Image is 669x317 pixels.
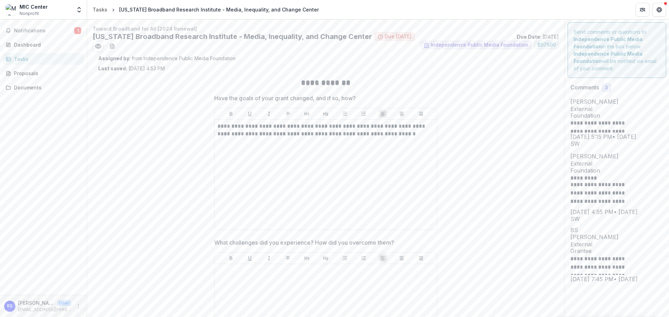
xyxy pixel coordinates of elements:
div: Tasks [14,55,78,63]
p: User [57,300,71,306]
button: More [74,302,83,310]
button: Underline [246,110,254,118]
div: Tasks [93,6,107,13]
p: [EMAIL_ADDRESS][PERSON_NAME][DOMAIN_NAME] [18,307,71,313]
button: Bold [227,254,235,262]
button: Align Left [379,110,387,118]
a: Tasks [3,53,84,65]
span: Independence Public Media Foundation [431,42,528,48]
p: [PERSON_NAME] [570,233,663,241]
button: Ordered List [360,254,368,262]
button: Align Right [417,110,425,118]
p: [DATE] 4:55 PM • [DATE] [570,208,663,216]
button: Notifications1 [3,25,84,36]
div: Briar Smith [7,304,13,308]
span: External [570,160,663,167]
button: Strike [284,110,292,118]
div: MIC Center [20,3,48,10]
button: Heading 1 [303,110,311,118]
button: Align Center [398,254,406,262]
p: : [DATE] [517,33,559,40]
p: : from Independence Public Media Foundation [98,55,553,62]
a: Proposals [3,68,84,79]
strong: Assigned by [98,55,129,61]
p: Have the goals of your grant changed, and if so, how? [214,94,356,102]
button: Bullet List [341,110,349,118]
strong: Independence Public Media Foundation [574,36,643,49]
span: Grantee [570,248,663,254]
a: Documents [3,82,84,93]
span: Foundation [570,112,663,119]
div: Sherella Williams [570,141,663,146]
nav: breadcrumb [90,5,322,15]
p: [DATE] 7:45 PM • [DATE] [570,275,663,283]
div: Documents [14,84,78,91]
button: Align Center [398,110,406,118]
h2: [US_STATE] Broadband Research Institute - Media, Inequality, and Change Center [93,32,372,41]
button: Underline [246,254,254,262]
button: Ordered List [360,110,368,118]
a: Tasks [90,5,110,15]
span: 1 [74,27,81,34]
div: Proposals [14,70,78,77]
p: [PERSON_NAME] [18,299,54,307]
div: Sherella Williams [570,216,663,222]
button: Bullet List [341,254,349,262]
button: Heading 2 [322,254,330,262]
button: Italicize [265,254,273,262]
p: [DATE] 4:53 PM [98,65,165,72]
span: Foundation [570,167,663,174]
button: Get Help [652,3,666,17]
p: [DATE] 5:15 PM • [DATE] [570,133,663,141]
button: download-word-button [107,41,118,52]
button: Strike [284,254,292,262]
h2: Comments [570,84,599,91]
img: MIC Center [6,4,17,15]
span: Due [DATE] [385,34,412,40]
button: Italicize [265,110,273,118]
span: Notifications [14,28,74,34]
button: Partners [636,3,649,17]
button: Heading 2 [322,110,330,118]
span: Nonprofit [20,10,39,17]
button: Align Left [379,254,387,262]
button: Heading 1 [303,254,311,262]
div: Briar Smith [570,227,663,233]
button: Preview d577c4ce-354e-42a7-aaad-e0897a70b03c.pdf [93,41,104,52]
p: [PERSON_NAME] [570,152,663,160]
div: [US_STATE] Broadband Research Institute - Media, Inequality, and Change Center [119,6,319,13]
button: Open entity switcher [74,3,84,17]
a: Dashboard [3,39,84,50]
strong: Due Date [517,34,540,40]
strong: Independence Public Media Foundation [574,51,643,64]
span: External [570,106,663,112]
div: Dashboard [14,41,78,48]
span: $ 97500 [537,42,556,48]
button: Bold [227,110,235,118]
div: Send comments or questions to in the box below. will be notified via email of your comment. [568,22,666,78]
p: [PERSON_NAME] [570,97,663,106]
span: External [570,241,663,248]
strong: Last saved: [98,65,127,71]
button: Align Right [417,254,425,262]
p: Toward Broadband for All [2024 Renewal] [93,25,559,32]
p: What challenges did you experience? How did you overcome them? [214,238,394,247]
span: 3 [605,85,608,91]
